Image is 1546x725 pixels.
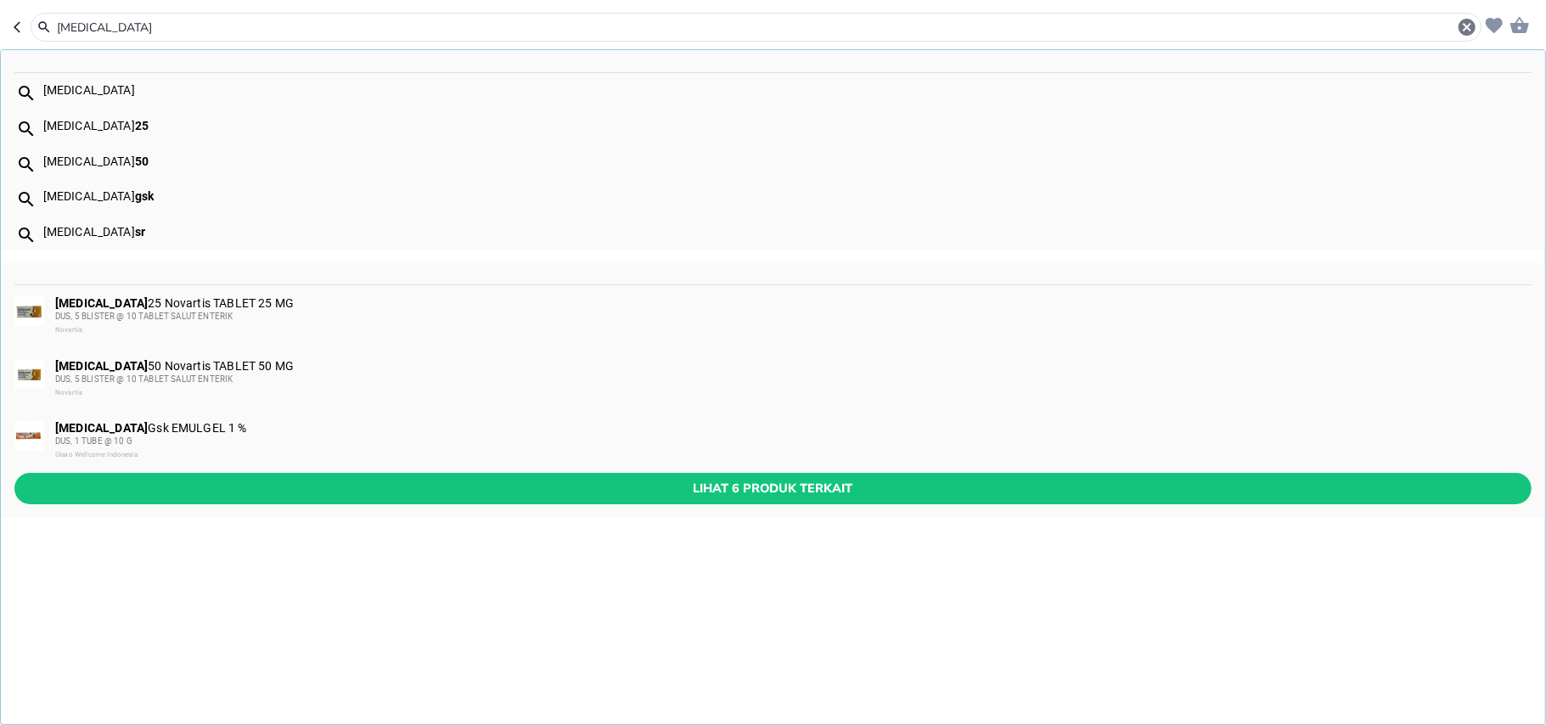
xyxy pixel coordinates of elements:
b: gsk [135,189,154,203]
b: 25 [135,119,149,132]
b: sr [135,225,145,239]
div: [MEDICAL_DATA] [43,83,1531,97]
span: DUS, 5 BLISTER @ 10 TABLET SALUT ENTERIK [55,312,233,321]
div: Gsk EMULGEL 1 % [55,421,1530,462]
div: 25 Novartis TABLET 25 MG [55,296,1530,337]
span: Novartis [55,326,82,334]
input: ALCO FLU PLUS BATUK Interbat SIRUP [55,19,1457,37]
span: DUS, 1 TUBE @ 10 G [55,436,132,446]
div: [MEDICAL_DATA] [43,119,1531,132]
div: 50 Novartis TABLET 50 MG [55,359,1530,400]
span: Lihat 6 produk terkait [28,478,1518,499]
div: [MEDICAL_DATA] [43,189,1531,203]
b: [MEDICAL_DATA] [55,421,148,435]
span: Glaxo Wellcome Indonesia [55,451,138,458]
b: [MEDICAL_DATA] [55,296,148,310]
span: DUS, 5 BLISTER @ 10 TABLET SALUT ENTERIK [55,374,233,384]
div: [MEDICAL_DATA] [43,155,1531,168]
span: Novartis [55,389,82,396]
div: [MEDICAL_DATA] [43,225,1531,239]
button: Lihat 6 produk terkait [14,473,1532,504]
b: 50 [135,155,149,168]
b: [MEDICAL_DATA] [55,359,148,373]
